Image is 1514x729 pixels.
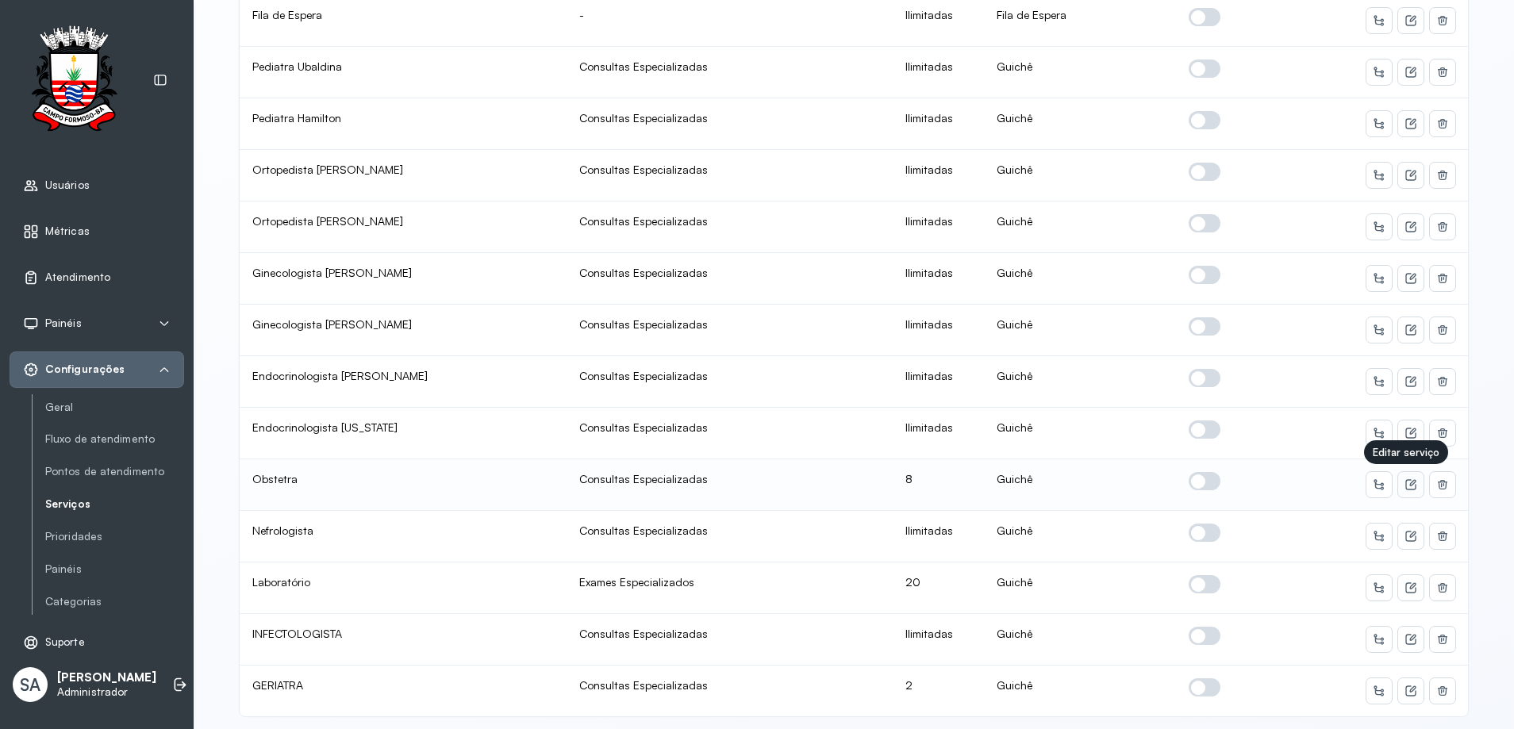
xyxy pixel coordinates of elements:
td: 2 [893,666,984,716]
td: Ilimitadas [893,614,984,666]
td: Guichê [984,201,1176,253]
td: Ilimitadas [893,305,984,356]
td: Ginecologista [PERSON_NAME] [240,305,567,356]
p: Administrador [57,685,156,699]
a: Pontos de atendimento [45,465,184,478]
a: Categorias [45,595,184,608]
td: Guichê [984,511,1176,562]
td: Ilimitadas [893,150,984,201]
td: Guichê [984,408,1176,459]
span: Métricas [45,224,90,238]
a: Serviços [45,494,184,514]
div: Consultas Especializadas [579,111,881,125]
td: Guichê [984,614,1176,666]
span: Painéis [45,317,82,330]
td: 20 [893,562,984,614]
td: Ilimitadas [893,47,984,98]
td: Pediatra Hamilton [240,98,567,150]
a: Prioridades [45,527,184,547]
div: Consultas Especializadas [579,472,881,486]
div: Consultas Especializadas [579,59,881,74]
td: Ilimitadas [893,201,984,253]
a: Usuários [23,178,171,194]
a: Painéis [45,559,184,579]
td: 8 [893,459,984,511]
a: Métricas [23,224,171,240]
td: Guichê [984,253,1176,305]
td: Guichê [984,47,1176,98]
td: Ilimitadas [893,356,984,408]
td: Guichê [984,356,1176,408]
a: Pontos de atendimento [45,462,184,482]
a: Serviços [45,497,184,511]
div: Consultas Especializadas [579,627,881,641]
td: GERIATRA [240,666,567,716]
a: Geral [45,397,184,417]
div: Exames Especializados [579,575,881,589]
span: Configurações [45,363,125,376]
td: Ilimitadas [893,98,984,150]
div: Consultas Especializadas [579,214,881,228]
div: Consultas Especializadas [579,266,881,280]
span: Suporte [45,635,85,649]
td: Pediatra Ubaldina [240,47,567,98]
a: Categorias [45,592,184,612]
div: Consultas Especializadas [579,369,881,383]
a: Fluxo de atendimento [45,432,184,446]
td: Guichê [984,666,1176,716]
td: Endocrinologista [US_STATE] [240,408,567,459]
div: Consultas Especializadas [579,163,881,177]
a: Atendimento [23,270,171,286]
div: Consultas Especializadas [579,678,881,693]
a: Prioridades [45,530,184,543]
td: Ilimitadas [893,408,984,459]
p: [PERSON_NAME] [57,670,156,685]
div: - [579,8,881,22]
td: Ilimitadas [893,253,984,305]
td: Ortopedista [PERSON_NAME] [240,150,567,201]
td: Nefrologista [240,511,567,562]
td: Ginecologista [PERSON_NAME] [240,253,567,305]
div: Consultas Especializadas [579,420,881,435]
a: Painéis [45,562,184,576]
div: Consultas Especializadas [579,317,881,332]
td: Guichê [984,98,1176,150]
td: Guichê [984,150,1176,201]
span: Usuários [45,178,90,192]
td: Laboratório [240,562,567,614]
span: Atendimento [45,270,110,284]
a: Fluxo de atendimento [45,429,184,449]
div: Consultas Especializadas [579,524,881,538]
a: Geral [45,401,184,414]
td: Ilimitadas [893,511,984,562]
td: Guichê [984,562,1176,614]
td: Obstetra [240,459,567,511]
img: Logotipo do estabelecimento [17,25,131,136]
td: Guichê [984,305,1176,356]
td: Ortopedista [PERSON_NAME] [240,201,567,253]
td: Endocrinologista [PERSON_NAME] [240,356,567,408]
td: Guichê [984,459,1176,511]
td: INFECTOLOGISTA [240,614,567,666]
